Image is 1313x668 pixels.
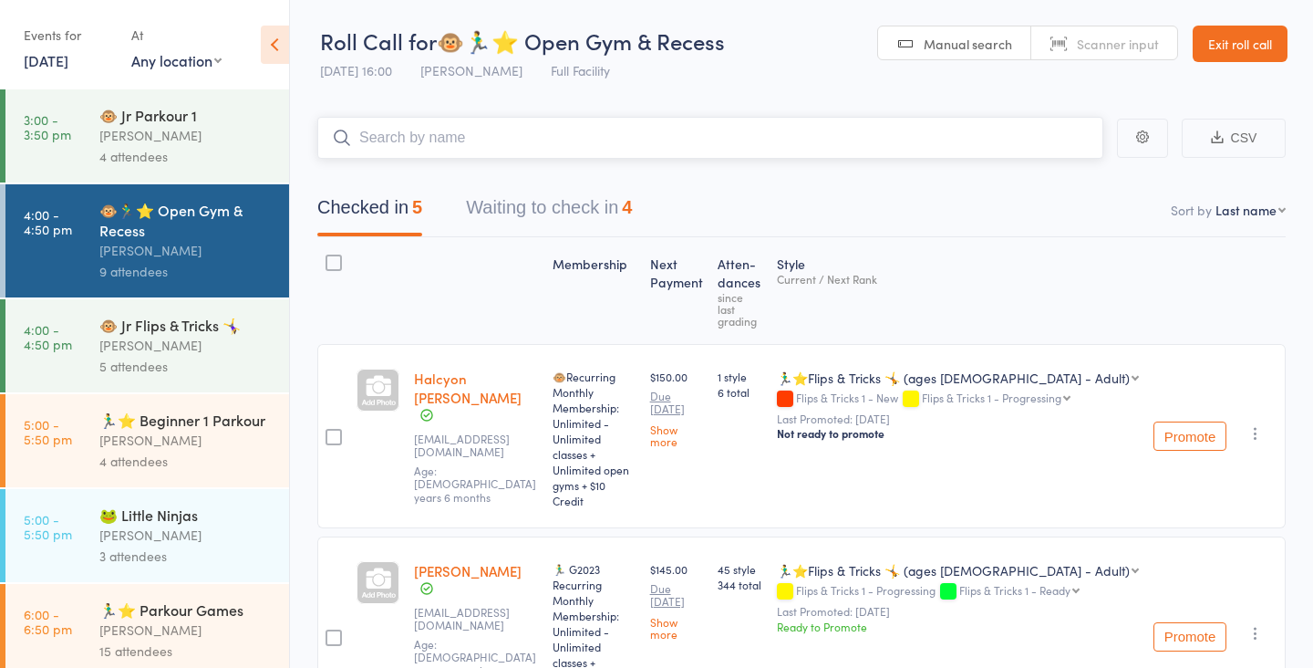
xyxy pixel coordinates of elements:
[1153,422,1226,451] button: Promote
[466,188,632,236] button: Waiting to check in4
[650,423,704,447] a: Show more
[99,315,274,335] div: 🐵 Jr Flips & Tricks 🤸‍♀️
[99,125,274,146] div: [PERSON_NAME]
[131,50,222,70] div: Any location
[5,89,289,183] a: 3:00 -3:50 pm🐵 Jr Parkour 1[PERSON_NAME]4 attendees
[412,197,422,217] div: 5
[622,197,632,217] div: 4
[770,245,1146,336] div: Style
[437,26,725,56] span: 🐵🏃‍♂️⭐ Open Gym & Recess
[650,561,704,640] div: $145.00
[24,417,72,446] time: 5:00 - 5:50 pm
[718,561,762,577] span: 45 style
[99,451,274,472] div: 4 attendees
[643,245,711,336] div: Next Payment
[924,35,1012,53] span: Manual search
[777,605,1139,618] small: Last Promoted: [DATE]
[414,463,536,505] span: Age: [DEMOGRAPHIC_DATA] years 6 months
[650,616,704,640] a: Show more
[1193,26,1287,62] a: Exit roll call
[24,322,72,351] time: 4:00 - 4:50 pm
[718,291,762,327] div: since last grading
[99,335,274,356] div: [PERSON_NAME]
[414,433,538,459] small: carleyky@gmail.com
[777,391,1139,407] div: Flips & Tricks 1 - New
[718,369,762,384] span: 1 style
[317,117,1103,159] input: Search by name
[99,410,274,430] div: 🏃‍♂️⭐ Beginner 1 Parkour
[1182,119,1286,158] button: CSV
[24,112,71,141] time: 3:00 - 3:50 pm
[320,26,437,56] span: Roll Call for
[777,273,1139,285] div: Current / Next Rank
[99,261,274,282] div: 9 attendees
[5,489,289,582] a: 5:00 -5:50 pm🐸 Little Ninjas[PERSON_NAME]3 attendees
[99,430,274,451] div: [PERSON_NAME]
[24,20,113,50] div: Events for
[99,240,274,261] div: [PERSON_NAME]
[710,245,770,336] div: Atten­dances
[131,20,222,50] div: At
[414,369,522,407] a: Halcyon [PERSON_NAME]
[99,105,274,125] div: 🐵 Jr Parkour 1
[5,184,289,297] a: 4:00 -4:50 pm🐵🏃‍♂️⭐ Open Gym & Recess[PERSON_NAME]9 attendees
[1171,201,1212,219] label: Sort by
[99,356,274,377] div: 5 attendees
[650,582,704,609] small: Due [DATE]
[777,412,1139,425] small: Last Promoted: [DATE]
[99,620,274,641] div: [PERSON_NAME]
[551,61,610,79] span: Full Facility
[959,584,1070,596] div: Flips & Tricks 1 - Ready
[777,426,1139,441] div: Not ready to promote
[553,369,636,508] div: 🐵Recurring Monthly Membership: Unlimited - Unlimited classes + Unlimited open gyms + $10 Credit
[5,394,289,487] a: 5:00 -5:50 pm🏃‍♂️⭐ Beginner 1 Parkour[PERSON_NAME]4 attendees
[650,390,704,416] small: Due [DATE]
[718,577,762,592] span: 344 total
[99,505,274,525] div: 🐸 Little Ninjas
[99,600,274,620] div: 🏃‍♂️⭐ Parkour Games
[414,606,538,632] small: carleyky@gmail.com
[420,61,522,79] span: [PERSON_NAME]
[99,146,274,167] div: 4 attendees
[922,391,1061,403] div: Flips & Tricks 1 - Progressing
[650,369,704,447] div: $150.00
[777,369,1130,387] div: 🏃‍♂️⭐Flips & Tricks 🤸 (ages [DEMOGRAPHIC_DATA] - Adult)
[5,299,289,392] a: 4:00 -4:50 pm🐵 Jr Flips & Tricks 🤸‍♀️[PERSON_NAME]5 attendees
[414,561,522,580] a: [PERSON_NAME]
[99,546,274,567] div: 3 attendees
[545,245,643,336] div: Membership
[24,512,72,541] time: 5:00 - 5:50 pm
[1153,622,1226,652] button: Promote
[99,641,274,662] div: 15 attendees
[24,607,72,636] time: 6:00 - 6:50 pm
[1077,35,1159,53] span: Scanner input
[99,200,274,240] div: 🐵🏃‍♂️⭐ Open Gym & Recess
[320,61,392,79] span: [DATE] 16:00
[1215,201,1277,219] div: Last name
[24,207,72,236] time: 4:00 - 4:50 pm
[777,619,1139,634] div: Ready to Promote
[317,188,422,236] button: Checked in5
[777,561,1130,579] div: 🏃‍♂️⭐Flips & Tricks 🤸 (ages [DEMOGRAPHIC_DATA] - Adult)
[718,384,762,400] span: 6 total
[99,525,274,546] div: [PERSON_NAME]
[24,50,68,70] a: [DATE]
[777,584,1139,600] div: Flips & Tricks 1 - Progressing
